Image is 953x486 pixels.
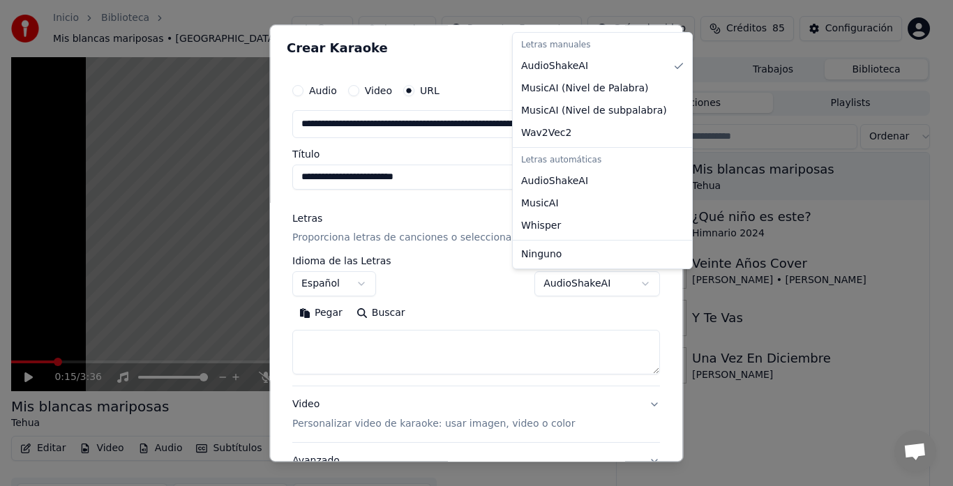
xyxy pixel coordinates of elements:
div: Letras manuales [516,36,689,55]
span: MusicAI ( Nivel de Palabra ) [521,82,649,96]
div: Letras automáticas [516,151,689,170]
label: URL [420,86,440,96]
span: Whisper [521,219,561,233]
button: Avanzado [292,443,660,480]
label: Audio [309,86,337,96]
p: Personalizar video de karaoke: usar imagen, video o color [292,418,575,432]
label: Video [365,86,392,96]
span: MusicAI [521,197,559,211]
label: Título [292,149,660,159]
span: AudioShakeAI [521,59,588,73]
label: Idioma de las Letras [292,257,391,266]
h2: Crear Karaoke [287,42,666,54]
div: Letras [292,212,322,226]
span: MusicAI ( Nivel de subpalabra ) [521,104,667,118]
button: Buscar [350,303,412,325]
div: Video [292,398,575,432]
p: Proporciona letras de canciones o selecciona un modelo de auto letras [292,231,638,245]
button: Pegar [292,303,350,325]
span: Ninguno [521,248,562,261]
span: AudioShakeAI [521,174,588,188]
span: Wav2Vec2 [521,126,571,140]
